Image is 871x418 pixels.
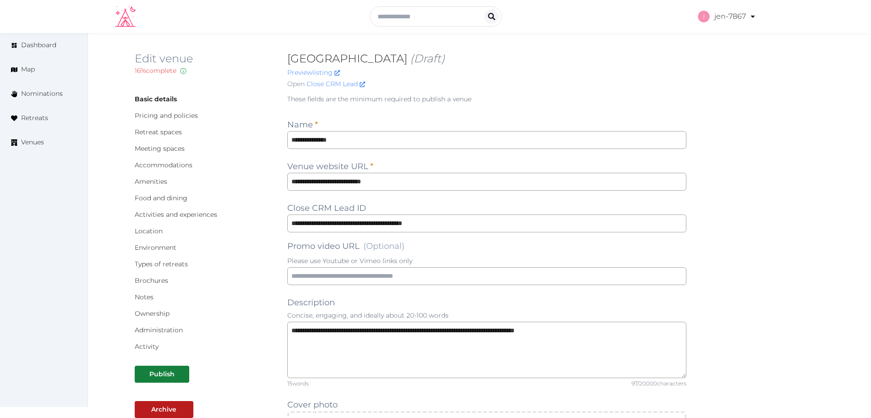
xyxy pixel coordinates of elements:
[135,128,182,136] a: Retreat spaces
[135,144,185,153] a: Meeting spaces
[149,369,175,379] div: Publish
[287,256,687,265] p: Please use Youtube or Vimeo links only
[287,380,309,387] div: 15 words
[287,311,687,320] p: Concise, engaging, and ideally about 20-100 words
[135,366,189,383] button: Publish
[21,65,35,74] span: Map
[410,52,445,65] span: (Draft)
[21,137,44,147] span: Venues
[135,66,176,75] span: 16 % complete
[135,210,217,219] a: Activities and experiences
[135,161,192,169] a: Accommodations
[151,405,176,414] div: Archive
[307,79,365,89] a: Close CRM Lead
[287,240,405,253] label: Promo video URL
[287,68,340,77] a: Previewlisting
[21,89,63,99] span: Nominations
[135,95,177,103] a: Basic details
[287,94,687,104] p: These fields are the minimum required to publish a venue
[287,296,335,309] label: Description
[135,401,193,418] button: Archive
[21,113,48,123] span: Retreats
[287,398,338,411] label: Cover photo
[287,79,305,89] span: Open
[363,241,405,251] span: (Optional)
[135,194,187,202] a: Food and dining
[135,276,168,285] a: Brochures
[135,51,273,66] h2: Edit venue
[698,4,756,29] a: jen-7867
[135,326,183,334] a: Administration
[135,342,159,351] a: Activity
[287,118,318,131] label: Name
[135,293,153,301] a: Notes
[287,160,373,173] label: Venue website URL
[135,111,198,120] a: Pricing and policies
[287,202,366,214] label: Close CRM Lead ID
[135,227,163,235] a: Location
[135,260,188,268] a: Types of retreats
[135,177,167,186] a: Amenities
[631,380,686,387] div: 97 / 20000 characters
[287,51,687,66] h2: [GEOGRAPHIC_DATA]
[135,309,170,318] a: Ownership
[135,243,176,252] a: Environment
[21,40,56,50] span: Dashboard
